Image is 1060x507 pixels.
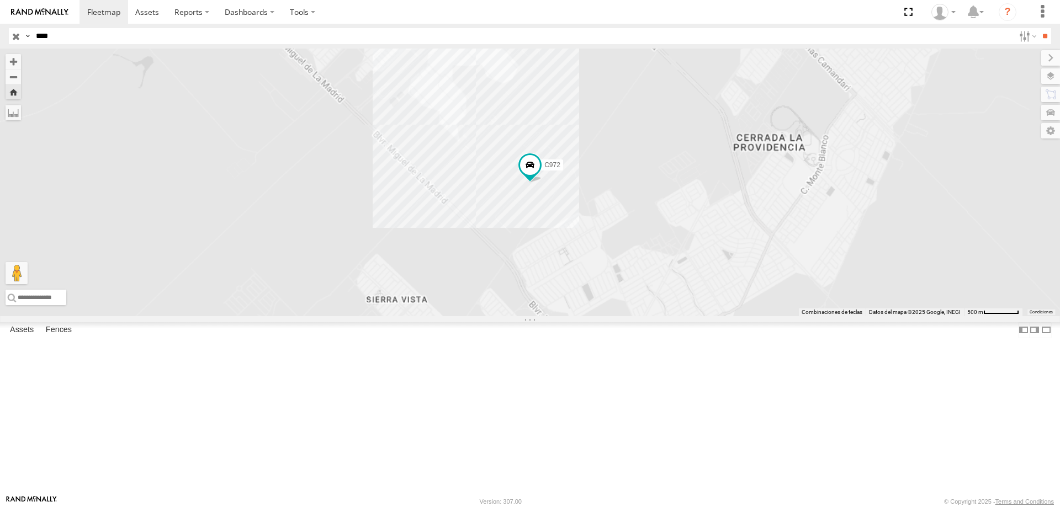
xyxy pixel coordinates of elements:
[480,498,522,505] div: Version: 307.00
[40,322,77,338] label: Fences
[6,84,21,99] button: Zoom Home
[6,105,21,120] label: Measure
[6,54,21,69] button: Zoom in
[967,309,983,315] span: 500 m
[6,262,28,284] button: Arrastra el hombrecito naranja al mapa para abrir Street View
[1015,28,1038,44] label: Search Filter Options
[4,322,39,338] label: Assets
[944,498,1054,505] div: © Copyright 2025 -
[802,308,862,316] button: Combinaciones de teclas
[1029,322,1040,338] label: Dock Summary Table to the Right
[6,496,57,507] a: Visit our Website
[928,4,960,20] div: MANUEL HERNANDEZ
[6,69,21,84] button: Zoom out
[964,308,1022,316] button: Escala del mapa: 500 m por 61 píxeles
[1030,310,1053,314] a: Condiciones (se abre en una nueva pestaña)
[544,161,560,169] span: C972
[1041,123,1060,138] label: Map Settings
[23,28,32,44] label: Search Query
[1018,322,1029,338] label: Dock Summary Table to the Left
[1041,322,1052,338] label: Hide Summary Table
[11,8,68,16] img: rand-logo.svg
[995,498,1054,505] a: Terms and Conditions
[999,3,1016,21] i: ?
[869,309,961,315] span: Datos del mapa ©2025 Google, INEGI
